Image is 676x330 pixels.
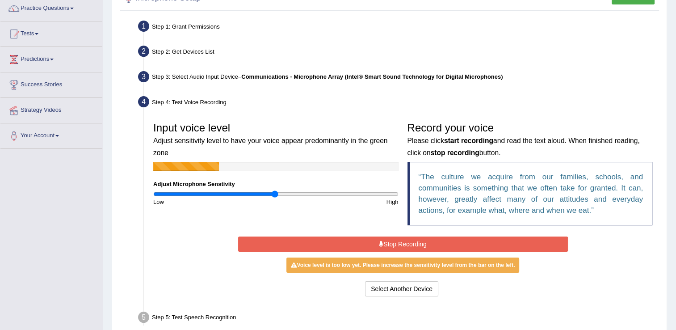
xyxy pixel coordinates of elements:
b: Communications - Microphone Array (Intel® Smart Sound Technology for Digital Microphones) [241,73,503,80]
small: Please click and read the text aloud. When finished reading, click on button. [407,137,640,156]
b: start recording [444,137,493,144]
div: High [276,198,403,206]
span: – [238,73,503,80]
a: Strategy Videos [0,98,102,120]
button: Select Another Device [365,281,438,296]
a: Tests [0,21,102,44]
div: Voice level is too low yet. Please increase the sensitivity level from the bar on the left. [286,258,520,273]
div: Step 5: Test Speech Recognition [134,309,663,329]
div: Step 3: Select Audio Input Device [134,68,663,88]
div: Step 2: Get Devices List [134,43,663,63]
h3: Input voice level [153,122,399,157]
small: Adjust sensitivity level to have your voice appear predominantly in the green zone [153,137,387,156]
h3: Record your voice [407,122,653,157]
label: Adjust Microphone Senstivity [153,180,235,188]
b: stop recording [431,149,479,157]
div: Step 1: Grant Permissions [134,18,663,38]
div: Step 4: Test Voice Recording [134,93,663,113]
div: Low [149,198,276,206]
a: Success Stories [0,72,102,95]
a: Predictions [0,47,102,69]
a: Your Account [0,123,102,146]
button: Stop Recording [238,237,568,252]
q: The culture we acquire from our families, schools, and communities is something that we often tak... [419,173,643,215]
